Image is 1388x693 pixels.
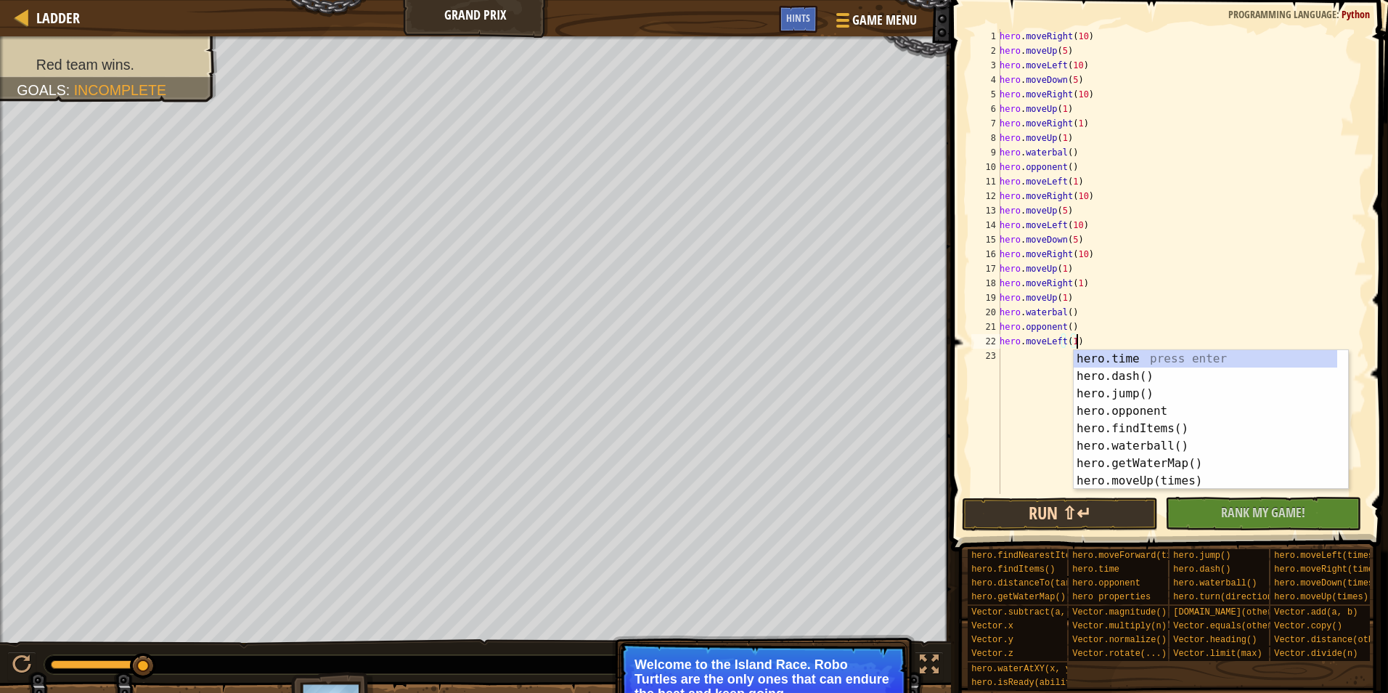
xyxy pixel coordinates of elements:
[971,664,1076,674] span: hero.waterAtXY(x, y)
[971,116,1000,131] div: 7
[971,678,1081,688] span: hero.isReady(ability)
[971,44,1000,58] div: 2
[971,334,1000,349] div: 22
[1173,607,1278,617] span: [DOMAIN_NAME](other)
[1173,564,1230,575] span: hero.dash()
[1228,7,1336,21] span: Programming language
[971,635,1013,645] span: Vector.y
[971,29,1000,44] div: 1
[971,174,1000,189] div: 11
[1173,551,1230,561] span: hero.jump()
[971,551,1086,561] span: hero.findNearestItem()
[852,11,917,30] span: Game Menu
[971,621,1013,631] span: Vector.x
[971,87,1000,102] div: 5
[971,592,1066,602] span: hero.getWaterMap()
[971,276,1000,291] div: 18
[66,82,74,98] span: :
[971,320,1000,334] div: 21
[971,564,1055,575] span: hero.findItems()
[971,262,1000,276] div: 17
[1274,551,1379,561] span: hero.moveLeft(times)
[971,232,1000,247] div: 15
[1336,7,1342,21] span: :
[1072,621,1167,631] span: Vector.multiply(n)
[1173,621,1278,631] span: Vector.equals(other)
[971,189,1000,203] div: 12
[17,54,202,75] li: Red team wins.
[1274,621,1342,631] span: Vector.copy()
[36,8,80,28] span: Ladder
[1274,649,1358,659] span: Vector.divide(n)
[1072,551,1193,561] span: hero.moveForward(times)
[1173,635,1257,645] span: Vector.heading()
[971,160,1000,174] div: 10
[971,73,1000,87] div: 4
[971,218,1000,232] div: 14
[962,498,1158,531] button: Run ⇧↵
[1274,592,1368,602] span: hero.moveUp(times)
[1342,7,1370,21] span: Python
[915,652,944,681] button: Toggle fullscreen
[971,58,1000,73] div: 3
[971,291,1000,305] div: 19
[971,607,1081,617] span: Vector.subtract(a, b)
[29,8,80,28] a: Ladder
[7,652,36,681] button: Ctrl + P: Pause
[1274,564,1384,575] span: hero.moveRight(times)
[1274,607,1358,617] span: Vector.add(a, b)
[1173,592,1278,602] span: hero.turn(direction)
[1072,578,1140,588] span: hero.opponent
[971,247,1000,262] div: 16
[1274,578,1379,588] span: hero.moveDown(times)
[971,349,1000,363] div: 23
[825,6,926,40] button: Game Menu
[1072,592,1151,602] span: hero properties
[1173,649,1262,659] span: Vector.limit(max)
[971,131,1000,145] div: 8
[1165,497,1361,530] button: Rank My Game!
[1173,578,1257,588] span: hero.waterball()
[971,145,1000,160] div: 9
[1072,607,1167,617] span: Vector.magnitude()
[971,203,1000,218] div: 13
[1072,635,1167,645] span: Vector.normalize()
[1072,649,1167,659] span: Vector.rotate(...)
[971,578,1092,588] span: hero.distanceTo(target)
[1072,564,1119,575] span: hero.time
[1221,503,1305,522] span: Rank My Game!
[971,649,1013,659] span: Vector.z
[971,305,1000,320] div: 20
[74,82,166,98] span: Incomplete
[786,11,810,25] span: Hints
[36,57,134,73] span: Red team wins.
[971,102,1000,116] div: 6
[17,82,66,98] span: Goals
